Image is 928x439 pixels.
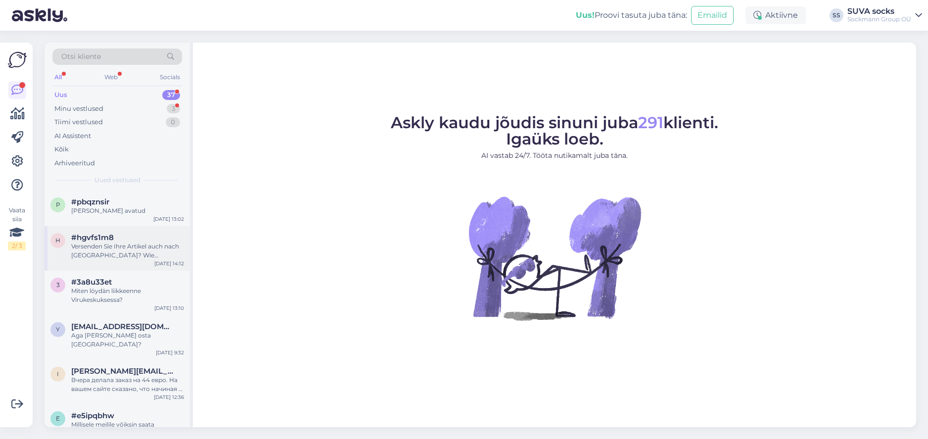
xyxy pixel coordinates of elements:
div: Вчера делала заказ на 44 евро. На вашем сайте сказано, что начиная с 40 евро, доставка бесплатная... [71,376,184,393]
div: Aktiivne [745,6,806,24]
span: Askly kaudu jõudis sinuni juba klienti. Igaüks loeb. [391,113,718,148]
span: inna.kozlovskaja@gmail.com [71,367,174,376]
span: yloilomets@gmail.com [71,322,174,331]
div: Minu vestlused [54,104,103,114]
div: 0 [166,117,180,127]
div: 2 / 3 [8,242,26,250]
div: 37 [162,90,180,100]
p: AI vastab 24/7. Tööta nutikamalt juba täna. [391,150,718,161]
div: Web [102,71,120,84]
span: Uued vestlused [94,176,140,185]
span: Otsi kliente [61,51,101,62]
span: 3 [56,281,60,289]
div: Aga [PERSON_NAME] osta [GEOGRAPHIC_DATA]? [71,331,184,349]
div: Uus [54,90,67,100]
div: 3 [167,104,180,114]
span: #e5ipqbhw [71,411,114,420]
span: #hgvfs1m8 [71,233,114,242]
div: [DATE] 13:02 [153,215,184,223]
span: #pbqznsir [71,197,109,206]
div: Kõik [54,145,69,154]
div: [DATE] 13:10 [154,304,184,312]
div: Arhiveeritud [54,158,95,168]
span: y [56,326,60,333]
img: No Chat active [465,169,644,347]
div: Miten löydän liikkeenne Virukeskuksessa? [71,287,184,304]
div: Millisele meilile võiksin saata pöördumise Eesti [PERSON_NAME] Lambakoerte Ühingu ja Eesti Otsing... [71,420,184,438]
div: Versenden Sie Ihre Artikel auch nach [GEOGRAPHIC_DATA]? Wie [PERSON_NAME] sind die Vetsandkosten ... [71,242,184,260]
button: Emailid [691,6,734,25]
span: e [56,415,60,422]
span: #3a8u33et [71,278,112,287]
div: [DATE] 12:36 [154,393,184,401]
a: SUVA socksSockmann Group OÜ [847,7,922,23]
div: Sockmann Group OÜ [847,15,911,23]
div: [DATE] 14:12 [154,260,184,267]
img: Askly Logo [8,50,27,69]
div: AI Assistent [54,131,91,141]
span: h [55,237,60,244]
div: SUVA socks [847,7,911,15]
div: Socials [158,71,182,84]
div: Tiimi vestlused [54,117,103,127]
div: Vaata siia [8,206,26,250]
div: [DATE] 9:32 [156,349,184,356]
span: p [56,201,60,208]
div: [PERSON_NAME] avatud [71,206,184,215]
span: 291 [638,113,663,132]
span: i [57,370,59,378]
b: Uus! [576,10,595,20]
div: SS [830,8,843,22]
div: All [52,71,64,84]
div: Proovi tasuta juba täna: [576,9,687,21]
